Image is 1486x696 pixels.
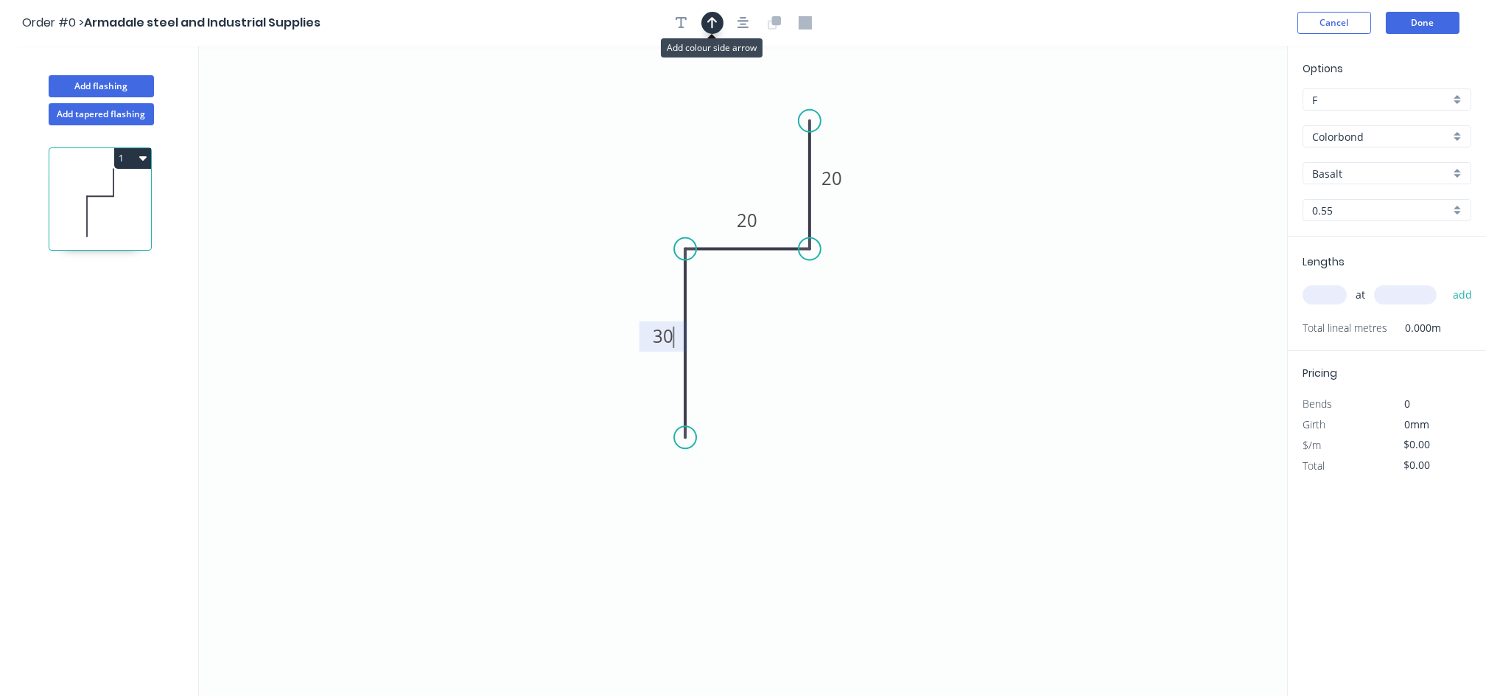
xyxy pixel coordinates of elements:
[1303,417,1325,431] span: Girth
[1312,203,1450,218] input: Thickness
[1405,417,1430,431] span: 0mm
[199,46,1287,696] svg: 0
[1303,459,1325,473] span: Total
[49,75,154,97] button: Add flashing
[1303,438,1321,452] span: $/m
[1386,12,1459,34] button: Done
[1303,318,1387,338] span: Total lineal metres
[49,103,154,125] button: Add tapered flashing
[22,14,84,31] span: Order #0 >
[821,166,842,190] tspan: 20
[1303,397,1332,411] span: Bends
[1356,285,1365,305] span: at
[1387,318,1441,338] span: 0.000m
[114,148,151,169] button: 1
[661,38,763,58] div: Add colour side arrow
[1405,397,1411,411] span: 0
[1312,129,1450,145] input: Material
[1312,166,1450,181] input: Colour
[1445,282,1480,307] button: add
[1303,366,1337,380] span: Pricing
[1312,92,1450,108] input: Price level
[84,14,320,31] span: Armadale steel and Industrial Supplies
[1303,254,1345,269] span: Lengths
[737,208,757,232] tspan: 20
[1303,61,1343,76] span: Options
[653,324,673,348] tspan: 30
[1297,12,1371,34] button: Cancel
